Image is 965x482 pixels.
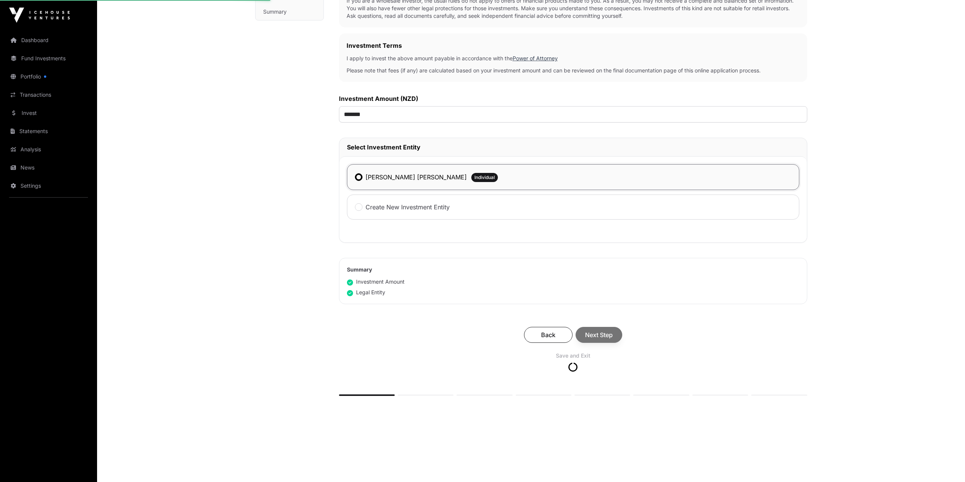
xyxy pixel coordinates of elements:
[533,330,563,339] span: Back
[347,67,800,74] p: Please note that fees (if any) are calculated based on your investment amount and can be reviewed...
[513,55,558,61] a: Power of Attorney
[6,68,91,85] a: Portfolio
[347,41,800,50] h2: Investment Terms
[6,50,91,67] a: Fund Investments
[347,266,799,273] h2: Summary
[339,94,807,103] label: Investment Amount (NZD)
[6,123,91,140] a: Statements
[6,32,91,49] a: Dashboard
[6,177,91,194] a: Settings
[6,159,91,176] a: News
[347,143,799,152] h2: Select Investment Entity
[9,8,70,23] img: Icehouse Ventures Logo
[347,278,405,286] div: Investment Amount
[347,289,385,296] div: Legal Entity
[366,173,467,182] label: [PERSON_NAME] [PERSON_NAME]
[347,55,800,62] p: I apply to invest the above amount payable in accordance with the
[927,446,965,482] iframe: Chat Widget
[6,141,91,158] a: Analysis
[524,327,573,343] button: Back
[366,203,450,212] label: Create New Investment Entity
[6,86,91,103] a: Transactions
[6,105,91,121] a: Invest
[474,174,495,181] span: Individual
